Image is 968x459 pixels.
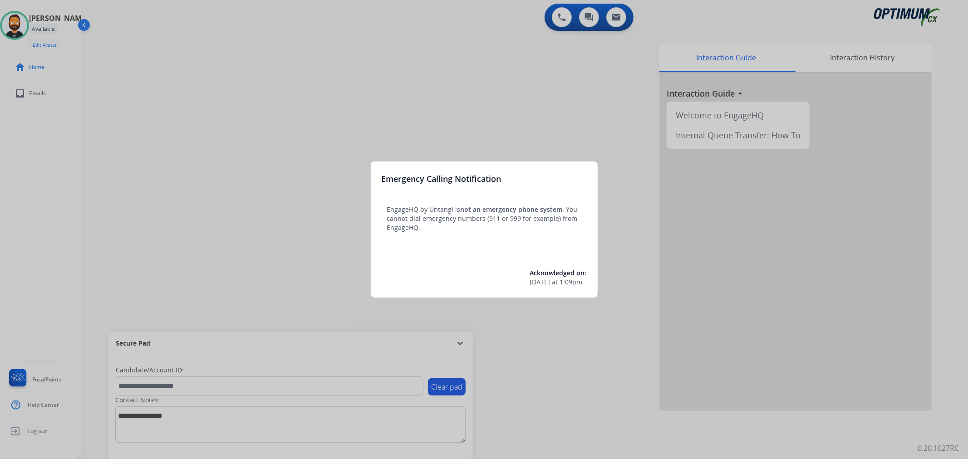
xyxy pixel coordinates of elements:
p: EngageHQ by Untangl is . You cannot dial emergency numbers (911 or 999 for example) from EngageHQ. [387,205,581,232]
span: 1:09pm [560,278,583,287]
span: not an emergency phone system [461,205,563,214]
div: at [530,278,587,287]
span: [DATE] [530,278,550,287]
p: 0.20.1027RC [918,443,959,454]
h3: Emergency Calling Notification [382,172,501,185]
span: Acknowledged on: [530,269,587,277]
